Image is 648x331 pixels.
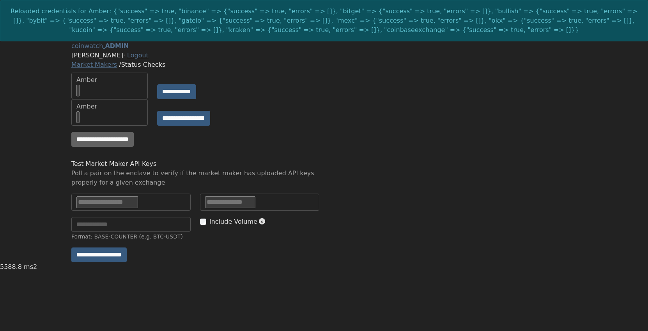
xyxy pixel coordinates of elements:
[71,60,577,69] div: Status Checks
[105,41,129,51] div: ADMIN
[71,233,183,240] small: Format: BASE-COUNTER (e.g. BTC-USDT)
[71,169,319,187] div: Poll a pair on the enclave to verify if the market maker has uploaded API keys properly for a giv...
[71,159,319,169] div: Test Market Maker API Keys
[24,263,33,270] span: ms
[209,217,257,226] label: Include Volume
[71,42,129,50] a: coinwatch ADMIN
[71,41,103,51] div: coinwatch
[127,52,149,59] a: Logout
[123,52,125,59] span: ·
[76,75,143,85] div: Amber
[33,263,37,270] span: 2
[119,61,121,68] span: /
[71,51,577,60] div: [PERSON_NAME]
[71,61,117,68] a: Market Makers
[76,102,143,111] div: Amber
